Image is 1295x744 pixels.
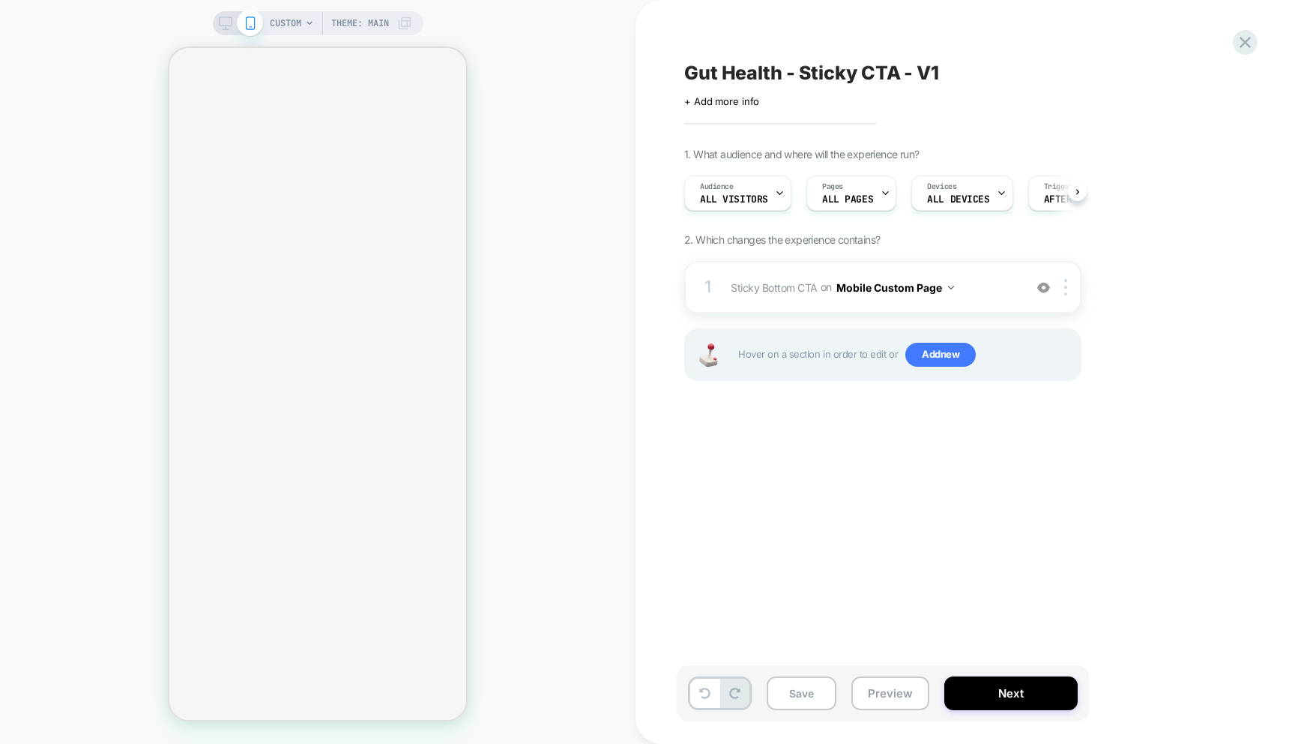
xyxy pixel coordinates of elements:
[905,343,976,367] span: Add new
[1064,279,1067,295] img: close
[693,343,723,367] img: Joystick
[270,11,301,35] span: CUSTOM
[821,277,832,296] span: on
[822,181,843,192] span: Pages
[700,194,768,205] span: All Visitors
[684,233,880,246] span: 2. Which changes the experience contains?
[927,194,989,205] span: ALL DEVICES
[836,277,954,298] button: Mobile Custom Page
[767,676,836,710] button: Save
[851,676,929,710] button: Preview
[331,11,389,35] span: Theme: MAIN
[948,286,954,289] img: down arrow
[684,61,939,84] span: Gut Health - Sticky CTA - V1
[1037,281,1050,294] img: crossed eye
[1044,194,1129,205] span: After 1 Seconds
[731,280,818,293] span: Sticky Bottom CTA
[684,95,759,107] span: + Add more info
[927,181,956,192] span: Devices
[738,343,1072,367] span: Hover on a section in order to edit or
[1044,181,1073,192] span: Trigger
[822,194,873,205] span: ALL PAGES
[684,148,919,160] span: 1. What audience and where will the experience run?
[700,181,734,192] span: Audience
[701,272,716,302] div: 1
[944,676,1078,710] button: Next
